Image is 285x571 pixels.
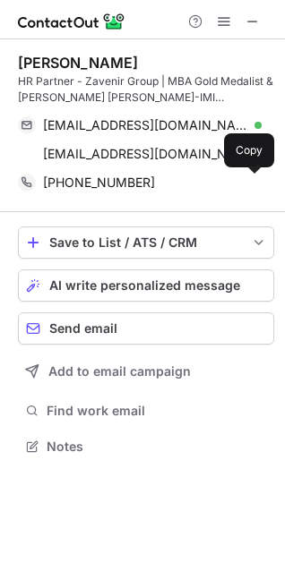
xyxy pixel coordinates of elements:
[49,278,240,293] span: AI write personalized message
[43,175,155,191] span: [PHONE_NUMBER]
[49,321,117,336] span: Send email
[47,403,267,419] span: Find work email
[18,398,274,423] button: Find work email
[43,146,248,162] span: [EMAIL_ADDRESS][DOMAIN_NAME]
[18,355,274,388] button: Add to email campaign
[18,434,274,459] button: Notes
[18,269,274,302] button: AI write personalized message
[48,364,191,379] span: Add to email campaign
[18,312,274,345] button: Send email
[18,54,138,72] div: [PERSON_NAME]
[47,439,267,455] span: Notes
[43,117,248,133] span: [EMAIL_ADDRESS][DOMAIN_NAME]
[18,226,274,259] button: save-profile-one-click
[18,11,125,32] img: ContactOut v5.3.10
[18,73,274,106] div: HR Partner - Zavenir Group | MBA Gold Medalist & [PERSON_NAME] [PERSON_NAME]-IMI [GEOGRAPHIC_DATA]
[49,235,243,250] div: Save to List / ATS / CRM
